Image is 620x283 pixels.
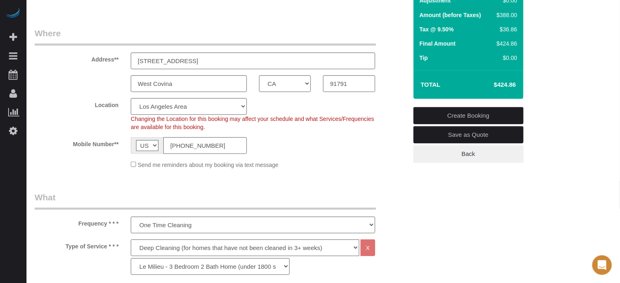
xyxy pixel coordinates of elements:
[413,145,523,162] a: Back
[420,39,456,48] label: Final Amount
[493,11,517,19] div: $388.00
[131,116,374,130] span: Changing the Location for this booking may affect your schedule and what Services/Frequencies are...
[413,126,523,143] a: Save as Quote
[163,137,247,154] input: Mobile Number**
[29,217,125,228] label: Frequency * * *
[421,81,441,88] strong: Total
[5,8,21,20] img: Automaid Logo
[469,81,516,88] h4: $424.86
[493,25,517,33] div: $36.86
[420,25,454,33] label: Tax @ 9.50%
[29,98,125,109] label: Location
[35,191,376,210] legend: What
[323,75,375,92] input: Zip Code**
[29,137,125,148] label: Mobile Number**
[493,54,517,62] div: $0.00
[493,39,517,48] div: $424.86
[35,27,376,46] legend: Where
[420,11,481,19] label: Amount (before Taxes)
[592,255,612,275] div: Open Intercom Messenger
[420,54,428,62] label: Tip
[138,162,279,168] span: Send me reminders about my booking via text message
[413,107,523,124] a: Create Booking
[29,239,125,250] label: Type of Service * * *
